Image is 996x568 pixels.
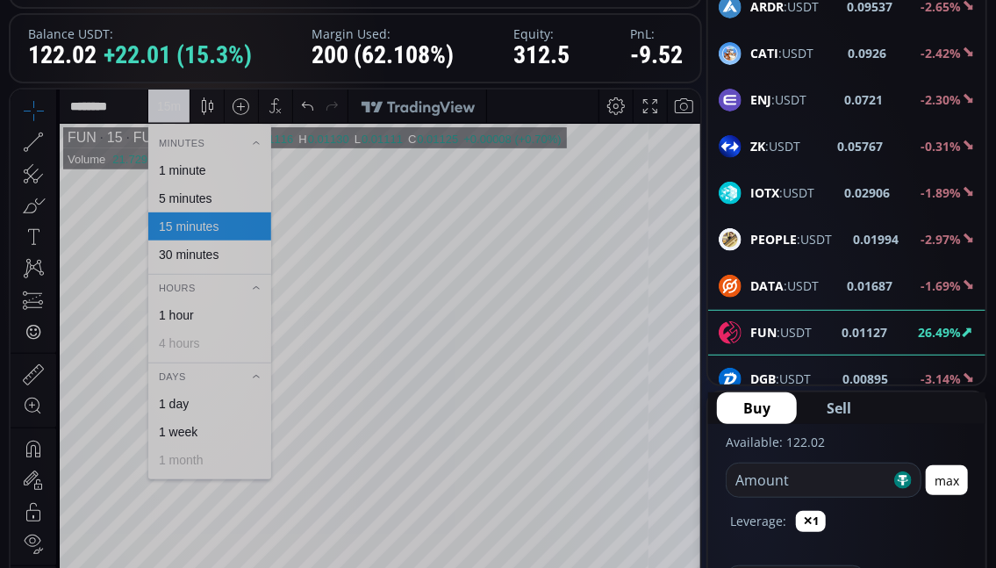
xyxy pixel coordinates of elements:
[750,231,797,248] b: PEOPLE
[28,27,252,40] label: Balance USDT:
[750,90,806,109] span: :USDT
[148,363,193,377] div: 1 month
[148,158,208,172] div: 30 minutes
[750,230,832,248] span: :USDT
[750,44,813,62] span: :USDT
[138,44,261,63] div: Minutes
[86,40,112,56] div: 15
[630,42,683,69] div: -9.52
[344,43,351,56] div: L
[921,138,961,155] b: -0.31%
[102,63,147,76] div: 21.729M
[148,307,178,321] div: 1 day
[843,370,889,388] b: 0.00895
[750,277,819,295] span: :USDT
[844,90,883,109] b: 0.0721
[112,40,190,56] div: FUNToken
[921,231,961,248] b: -2.97%
[241,43,283,56] div: 0.01116
[16,234,30,251] div: 
[28,42,252,69] div: 122.02
[138,277,261,297] div: Days
[453,43,550,56] div: +0.00008 (+0.70%)
[847,277,892,295] b: 0.01687
[750,184,779,201] b: IOTX
[800,392,878,424] button: Sell
[726,434,825,450] label: Available: 122.02
[514,27,570,40] label: Equity:
[57,40,86,56] div: FUN
[148,335,187,349] div: 1 week
[514,42,570,69] div: 312.5
[743,398,770,419] span: Buy
[750,138,765,155] b: ZK
[750,91,771,108] b: ENJ
[406,43,448,56] div: 0.01125
[148,102,202,116] div: 5 minutes
[312,42,454,69] div: 200 (62.108%)
[926,465,968,495] button: max
[750,370,811,388] span: :USDT
[147,10,170,24] div: 15 m
[838,137,884,155] b: 0.05767
[921,91,961,108] b: -2.30%
[717,392,797,424] button: Buy
[148,130,208,144] div: 15 minutes
[750,183,814,202] span: :USDT
[148,74,196,88] div: 1 minute
[827,398,851,419] span: Sell
[138,189,261,208] div: Hours
[297,43,339,56] div: 0.01130
[288,43,297,56] div: H
[730,512,786,530] label: Leverage:
[750,370,776,387] b: DGB
[630,27,683,40] label: PnL:
[921,45,961,61] b: -2.42%
[351,43,392,56] div: 0.01111
[854,230,899,248] b: 0.01994
[148,247,190,261] div: 4 hours
[57,63,95,76] div: Volume
[845,183,891,202] b: 0.02906
[750,277,784,294] b: DATA
[312,27,454,40] label: Margin Used:
[398,43,406,56] div: C
[796,511,826,532] button: ✕1
[148,219,183,233] div: 1 hour
[848,44,886,62] b: 0.0926
[750,45,778,61] b: CATI
[921,184,961,201] b: -1.89%
[104,42,252,69] span: +22.01 (15.3%)
[921,277,961,294] b: -1.69%
[921,370,961,387] b: -3.14%
[750,137,800,155] span: :USDT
